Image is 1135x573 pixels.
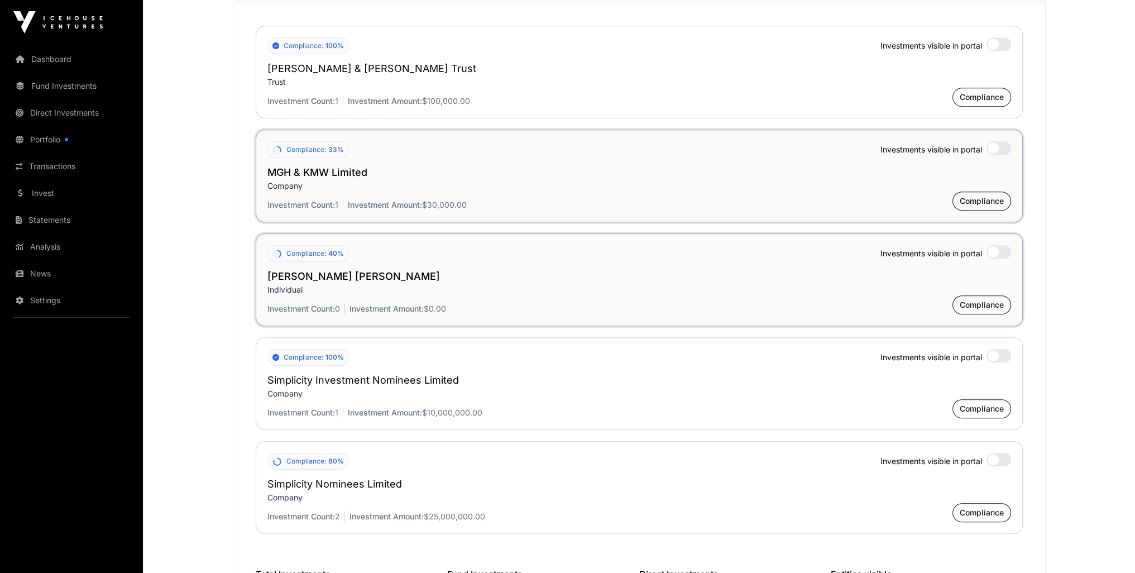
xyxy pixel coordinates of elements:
span: 80% [328,457,344,466]
button: Compliance [952,295,1011,314]
span: Compliance: [284,353,323,362]
p: 1 [267,199,343,211]
p: Company [267,388,1011,399]
span: 100% [325,41,344,50]
p: $25,000,000.00 [349,511,485,522]
span: Compliance [960,403,1004,414]
span: Investments visible in portal [880,40,982,51]
h2: MGH & KMW Limited [267,165,1011,180]
p: $100,000.00 [348,95,470,107]
span: Compliance: [284,41,323,50]
h2: Simplicity Nominees Limited [267,476,1011,492]
a: Portfolio [9,127,134,152]
a: Analysis [9,235,134,259]
a: Fund Investments [9,74,134,98]
p: $10,000,000.00 [348,407,482,418]
span: Compliance [960,507,1004,518]
span: Investment Count: [267,408,335,417]
p: Individual [267,284,1011,295]
h2: Simplicity Investment Nominees Limited [267,373,1011,388]
span: 100% [325,353,344,362]
span: Investment Count: [267,304,335,313]
span: Investments visible in portal [880,456,982,467]
p: Company [267,180,1011,192]
button: Compliance [952,192,1011,211]
iframe: Chat Widget [1079,519,1135,573]
a: Settings [9,288,134,313]
span: Compliance: [286,145,326,154]
p: 1 [267,95,343,107]
a: Compliance [952,510,1011,521]
span: Investment Amount: [348,200,422,209]
a: Direct Investments [9,101,134,125]
a: Statements [9,208,134,232]
span: Compliance: [286,457,326,466]
button: Compliance [952,399,1011,418]
a: News [9,261,134,286]
p: $30,000.00 [348,199,467,211]
a: Transactions [9,154,134,179]
a: Compliance [952,198,1011,209]
a: Compliance [952,406,1011,417]
a: Invest [9,181,134,206]
p: Trust [267,77,1011,88]
p: Company [267,492,1011,503]
span: Investments visible in portal [880,352,982,363]
a: Compliance [952,302,1011,313]
span: Investment Count: [267,512,335,521]
span: Investment Amount: [348,408,422,417]
a: Dashboard [9,47,134,71]
span: Investment Count: [267,96,335,106]
span: Compliance [960,92,1004,103]
img: Icehouse Ventures Logo [13,11,103,34]
span: Compliance [960,299,1004,311]
span: Investment Amount: [348,96,422,106]
a: Compliance [952,94,1011,106]
p: $0.00 [349,303,446,314]
p: 2 [267,511,345,522]
span: Investment Count: [267,200,335,209]
p: 1 [267,407,343,418]
h2: [PERSON_NAME] [PERSON_NAME] [267,269,1011,284]
button: Compliance [952,503,1011,522]
button: Compliance [952,88,1011,107]
span: Investments visible in portal [880,248,982,259]
span: Investment Amount: [349,304,424,313]
span: Investment Amount: [349,512,424,521]
p: 0 [267,303,345,314]
span: 40% [328,249,344,258]
span: Compliance [960,195,1004,207]
span: Investments visible in portal [880,144,982,155]
span: 33% [328,145,344,154]
h2: [PERSON_NAME] & [PERSON_NAME] Trust [267,61,1011,77]
span: Compliance: [286,249,326,258]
